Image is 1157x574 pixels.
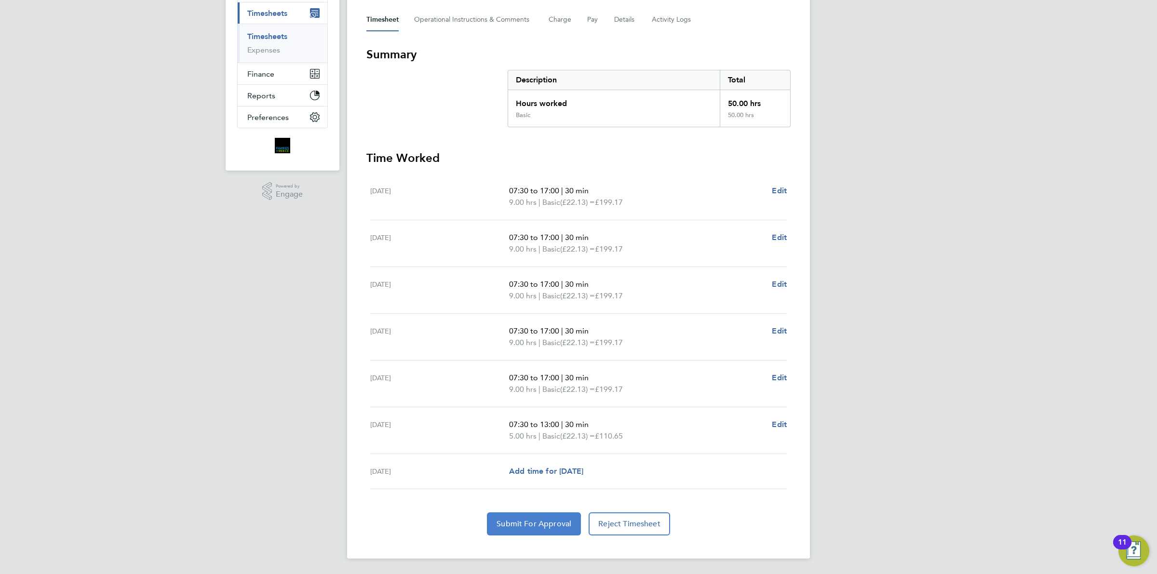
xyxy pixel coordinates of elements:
a: Edit [772,185,787,197]
span: Reject Timesheet [598,519,660,529]
button: Timesheets [238,2,327,24]
button: Open Resource Center, 11 new notifications [1118,535,1149,566]
span: Basic [542,337,560,348]
span: £199.17 [595,244,623,254]
span: | [561,326,563,335]
button: Activity Logs [652,8,692,31]
img: bromak-logo-retina.png [275,138,290,153]
span: 9.00 hrs [509,385,537,394]
span: Basic [542,430,560,442]
span: 07:30 to 17:00 [509,186,559,195]
a: Expenses [247,45,280,54]
span: 07:30 to 17:00 [509,373,559,382]
span: | [538,385,540,394]
div: 50.00 hrs [720,111,790,127]
button: Details [614,8,636,31]
a: Edit [772,232,787,243]
span: Powered by [276,182,303,190]
span: 9.00 hrs [509,291,537,300]
div: [DATE] [370,325,509,348]
span: £199.17 [595,385,623,394]
span: (£22.13) = [560,385,595,394]
span: 30 min [565,326,589,335]
button: Reports [238,85,327,106]
span: Basic [542,197,560,208]
div: [DATE] [370,185,509,208]
section: Timesheet [366,47,791,535]
div: [DATE] [370,279,509,302]
button: Operational Instructions & Comments [414,8,533,31]
span: £199.17 [595,291,623,300]
span: | [561,186,563,195]
div: Basic [516,111,530,119]
span: Basic [542,384,560,395]
span: Finance [247,69,274,79]
span: | [538,198,540,207]
span: | [561,373,563,382]
span: | [538,244,540,254]
div: 50.00 hrs [720,90,790,111]
span: 07:30 to 17:00 [509,233,559,242]
div: 11 [1118,542,1127,555]
span: | [538,291,540,300]
span: Basic [542,290,560,302]
span: Basic [542,243,560,255]
span: Reports [247,91,275,100]
span: (£22.13) = [560,244,595,254]
span: (£22.13) = [560,338,595,347]
span: 07:30 to 17:00 [509,326,559,335]
span: Add time for [DATE] [509,467,583,476]
span: | [538,338,540,347]
span: £199.17 [595,338,623,347]
span: (£22.13) = [560,291,595,300]
span: | [538,431,540,441]
h3: Summary [366,47,791,62]
div: [DATE] [370,419,509,442]
div: [DATE] [370,466,509,477]
span: | [561,233,563,242]
span: Edit [772,280,787,289]
button: Finance [238,63,327,84]
a: Edit [772,419,787,430]
span: Timesheets [247,9,287,18]
span: 30 min [565,280,589,289]
span: | [561,420,563,429]
a: Edit [772,372,787,384]
span: Engage [276,190,303,199]
h3: Time Worked [366,150,791,166]
span: (£22.13) = [560,198,595,207]
a: Powered byEngage [262,182,303,200]
span: 07:30 to 13:00 [509,420,559,429]
button: Charge [549,8,572,31]
span: Submit For Approval [497,519,571,529]
button: Reject Timesheet [589,512,670,535]
span: Edit [772,373,787,382]
span: 30 min [565,373,589,382]
span: Edit [772,326,787,335]
span: (£22.13) = [560,431,595,441]
a: Edit [772,325,787,337]
button: Submit For Approval [487,512,581,535]
span: 5.00 hrs [509,431,537,441]
span: Edit [772,186,787,195]
span: 30 min [565,420,589,429]
button: Timesheet [366,8,399,31]
div: [DATE] [370,232,509,255]
span: Edit [772,420,787,429]
span: Preferences [247,113,289,122]
div: Summary [508,70,791,127]
span: 30 min [565,233,589,242]
div: Timesheets [238,24,327,63]
a: Timesheets [247,32,287,41]
span: 9.00 hrs [509,244,537,254]
button: Preferences [238,107,327,128]
button: Pay [587,8,599,31]
span: 9.00 hrs [509,198,537,207]
a: Add time for [DATE] [509,466,583,477]
div: Description [508,70,720,90]
a: Edit [772,279,787,290]
div: Total [720,70,790,90]
span: 30 min [565,186,589,195]
span: Edit [772,233,787,242]
a: Go to home page [237,138,328,153]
